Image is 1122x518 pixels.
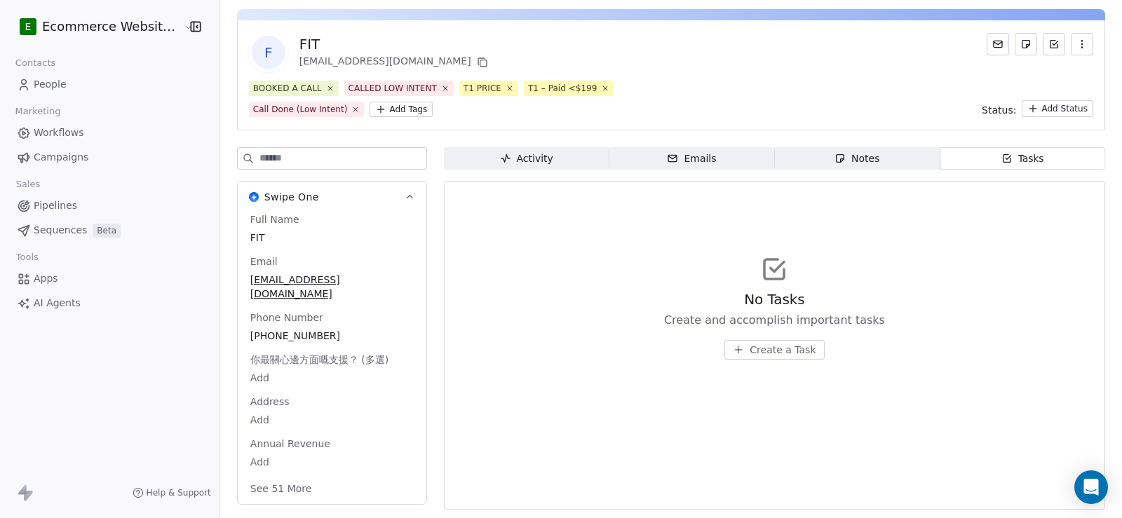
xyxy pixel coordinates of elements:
[11,219,208,242] a: SequencesBeta
[25,20,32,34] span: E
[34,271,58,286] span: Apps
[982,103,1016,117] span: Status:
[264,190,319,204] span: Swipe One
[253,103,348,116] div: Call Done (Low Intent)
[34,198,77,213] span: Pipelines
[11,121,208,144] a: Workflows
[253,82,322,95] div: BOOKED A CALL
[11,194,208,217] a: Pipelines
[250,273,414,301] span: [EMAIL_ADDRESS][DOMAIN_NAME]
[252,36,285,69] span: F
[10,247,44,268] span: Tools
[250,371,414,385] span: Add
[250,231,414,245] span: FIT
[238,182,426,212] button: Swipe OneSwipe One
[9,53,62,74] span: Contacts
[1074,470,1108,504] div: Open Intercom Messenger
[93,224,121,238] span: Beta
[250,413,414,427] span: Add
[299,54,491,71] div: [EMAIL_ADDRESS][DOMAIN_NAME]
[133,487,211,498] a: Help & Support
[17,15,174,39] button: EEcommerce Website Builder
[242,476,320,501] button: See 51 More
[528,82,597,95] div: T1 – Paid <$199
[147,487,211,498] span: Help & Support
[248,395,292,409] span: Address
[744,289,804,309] span: No Tasks
[34,77,67,92] span: People
[667,151,716,166] div: Emails
[370,102,433,117] button: Add Tags
[1022,100,1093,117] button: Add Status
[10,174,46,195] span: Sales
[42,18,180,36] span: Ecommerce Website Builder
[34,223,87,238] span: Sequences
[248,311,326,325] span: Phone Number
[724,340,824,360] button: Create a Task
[750,343,816,357] span: Create a Task
[500,151,553,166] div: Activity
[34,125,84,140] span: Workflows
[249,192,259,202] img: Swipe One
[9,101,67,122] span: Marketing
[238,212,426,504] div: Swipe OneSwipe One
[34,150,88,165] span: Campaigns
[250,329,414,343] span: [PHONE_NUMBER]
[11,267,208,290] a: Apps
[11,146,208,169] a: Campaigns
[248,212,302,226] span: Full Name
[464,82,501,95] div: T1 PRICE
[248,353,391,367] span: 你最關心邊方面嘅支援？ (多選)
[250,455,414,469] span: Add
[349,82,437,95] div: CALLED LOW INTENT
[248,254,280,268] span: Email
[248,437,333,451] span: Annual Revenue
[299,34,491,54] div: FIT
[834,151,879,166] div: Notes
[34,296,81,311] span: AI Agents
[11,292,208,315] a: AI Agents
[11,73,208,96] a: People
[664,312,885,329] span: Create and accomplish important tasks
